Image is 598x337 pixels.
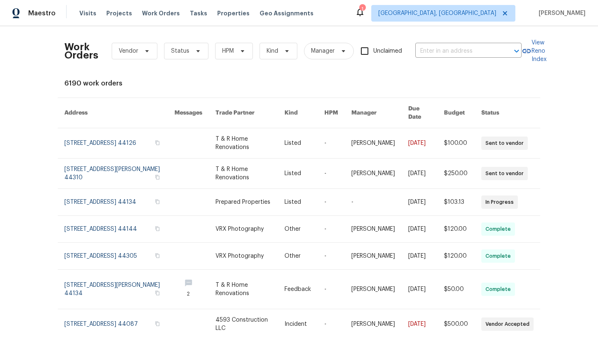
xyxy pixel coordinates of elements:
[171,47,189,55] span: Status
[345,189,402,216] td: -
[278,216,318,243] td: Other
[311,47,335,55] span: Manager
[278,159,318,189] td: Listed
[209,243,278,270] td: VRX Photography
[345,128,402,159] td: [PERSON_NAME]
[278,189,318,216] td: Listed
[318,98,345,128] th: HPM
[168,98,209,128] th: Messages
[154,289,161,297] button: Copy Address
[278,270,318,309] td: Feedback
[154,173,161,181] button: Copy Address
[58,98,168,128] th: Address
[373,47,402,56] span: Unclaimed
[415,45,498,58] input: Enter in an address
[209,98,278,128] th: Trade Partner
[79,9,96,17] span: Visits
[318,189,345,216] td: -
[209,216,278,243] td: VRX Photography
[278,98,318,128] th: Kind
[402,98,437,128] th: Due Date
[64,79,534,88] div: 6190 work orders
[318,159,345,189] td: -
[345,216,402,243] td: [PERSON_NAME]
[345,159,402,189] td: [PERSON_NAME]
[475,98,540,128] th: Status
[318,216,345,243] td: -
[28,9,56,17] span: Maestro
[345,98,402,128] th: Manager
[222,47,234,55] span: HPM
[278,128,318,159] td: Listed
[209,270,278,309] td: T & R Home Renovations
[437,98,475,128] th: Budget
[154,139,161,147] button: Copy Address
[260,9,314,17] span: Geo Assignments
[190,10,207,16] span: Tasks
[154,198,161,205] button: Copy Address
[318,128,345,159] td: -
[345,270,402,309] td: [PERSON_NAME]
[154,225,161,232] button: Copy Address
[318,270,345,309] td: -
[154,252,161,259] button: Copy Address
[345,243,402,270] td: [PERSON_NAME]
[209,159,278,189] td: T & R Home Renovations
[318,243,345,270] td: -
[359,5,365,13] div: 1
[142,9,180,17] span: Work Orders
[119,47,138,55] span: Vendor
[378,9,496,17] span: [GEOGRAPHIC_DATA], [GEOGRAPHIC_DATA]
[209,189,278,216] td: Prepared Properties
[209,128,278,159] td: T & R Home Renovations
[106,9,132,17] span: Projects
[278,243,318,270] td: Other
[267,47,278,55] span: Kind
[154,320,161,327] button: Copy Address
[217,9,250,17] span: Properties
[511,45,522,57] button: Open
[64,43,98,59] h2: Work Orders
[535,9,586,17] span: [PERSON_NAME]
[522,39,547,63] a: View Reno Index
